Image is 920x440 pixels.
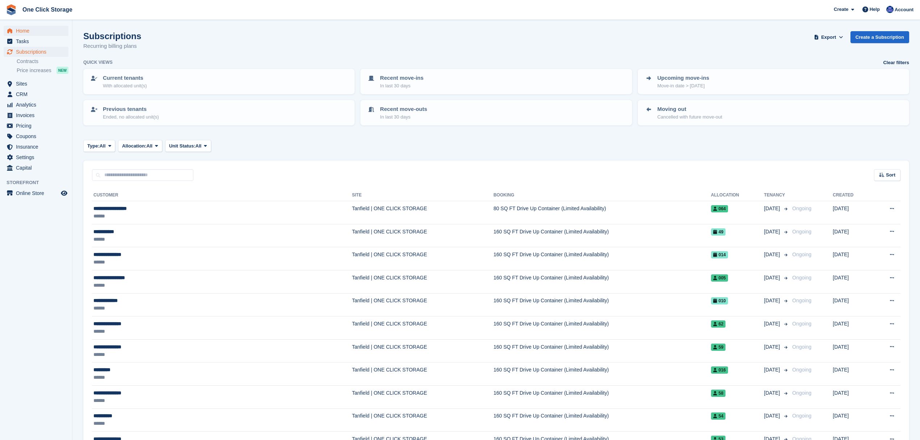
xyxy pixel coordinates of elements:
[493,408,711,432] td: 160 SQ FT Drive Up Container (Limited Availability)
[196,142,202,150] span: All
[83,59,113,66] h6: Quick views
[657,82,709,90] p: Move-in date > [DATE]
[833,408,872,432] td: [DATE]
[639,101,908,125] a: Moving out Cancelled with future move-out
[493,316,711,340] td: 160 SQ FT Drive Up Container (Limited Availability)
[352,408,494,432] td: Tanfield | ONE CLICK STORAGE
[4,110,68,120] a: menu
[352,190,494,201] th: Site
[4,47,68,57] a: menu
[764,251,781,258] span: [DATE]
[16,131,59,141] span: Coupons
[833,247,872,270] td: [DATE]
[20,4,75,16] a: One Click Storage
[380,113,427,121] p: In last 30 days
[361,101,631,125] a: Recent move-outs In last 30 days
[4,121,68,131] a: menu
[764,205,781,212] span: [DATE]
[711,251,728,258] span: 014
[764,412,781,420] span: [DATE]
[352,293,494,316] td: Tanfield | ONE CLICK STORAGE
[833,316,872,340] td: [DATE]
[4,188,68,198] a: menu
[17,66,68,74] a: Price increases NEW
[850,31,909,43] a: Create a Subscription
[103,74,147,82] p: Current tenants
[711,297,728,304] span: 010
[16,188,59,198] span: Online Store
[352,270,494,293] td: Tanfield | ONE CLICK STORAGE
[83,140,115,152] button: Type: All
[764,274,781,282] span: [DATE]
[16,142,59,152] span: Insurance
[16,163,59,173] span: Capital
[657,113,722,121] p: Cancelled with future move-out
[711,390,725,397] span: 58
[16,47,59,57] span: Subscriptions
[380,105,427,113] p: Recent move-outs
[352,316,494,340] td: Tanfield | ONE CLICK STORAGE
[764,343,781,351] span: [DATE]
[361,70,631,94] a: Recent move-ins In last 30 days
[886,6,894,13] img: Thomas
[122,142,146,150] span: Allocation:
[792,206,811,211] span: Ongoing
[711,228,725,236] span: 49
[103,82,147,90] p: With allocated unit(s)
[493,201,711,224] td: 80 SQ FT Drive Up Container (Limited Availability)
[764,389,781,397] span: [DATE]
[493,293,711,316] td: 160 SQ FT Drive Up Container (Limited Availability)
[16,26,59,36] span: Home
[764,320,781,328] span: [DATE]
[84,101,354,125] a: Previous tenants Ended, no allocated unit(s)
[16,110,59,120] span: Invoices
[4,89,68,99] a: menu
[103,105,159,113] p: Previous tenants
[813,31,845,43] button: Export
[4,36,68,46] a: menu
[792,390,811,396] span: Ongoing
[792,321,811,327] span: Ongoing
[352,362,494,386] td: Tanfield | ONE CLICK STORAGE
[711,205,728,212] span: 064
[493,190,711,201] th: Booking
[657,105,722,113] p: Moving out
[4,131,68,141] a: menu
[711,190,764,201] th: Allocation
[792,298,811,303] span: Ongoing
[833,190,872,201] th: Created
[833,339,872,362] td: [DATE]
[380,82,423,90] p: In last 30 days
[792,275,811,281] span: Ongoing
[352,247,494,270] td: Tanfield | ONE CLICK STORAGE
[764,190,789,201] th: Tenancy
[834,6,848,13] span: Create
[657,74,709,82] p: Upcoming move-ins
[792,413,811,419] span: Ongoing
[100,142,106,150] span: All
[352,385,494,408] td: Tanfield | ONE CLICK STORAGE
[711,412,725,420] span: 54
[16,121,59,131] span: Pricing
[711,344,725,351] span: 59
[792,229,811,234] span: Ongoing
[895,6,913,13] span: Account
[352,339,494,362] td: Tanfield | ONE CLICK STORAGE
[833,224,872,247] td: [DATE]
[16,100,59,110] span: Analytics
[92,190,352,201] th: Customer
[886,171,895,179] span: Sort
[792,344,811,350] span: Ongoing
[84,70,354,94] a: Current tenants With allocated unit(s)
[7,179,72,186] span: Storefront
[169,142,196,150] span: Unit Status:
[4,152,68,162] a: menu
[60,189,68,198] a: Preview store
[833,385,872,408] td: [DATE]
[352,224,494,247] td: Tanfield | ONE CLICK STORAGE
[352,201,494,224] td: Tanfield | ONE CLICK STORAGE
[4,163,68,173] a: menu
[380,74,423,82] p: Recent move-ins
[87,142,100,150] span: Type:
[4,26,68,36] a: menu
